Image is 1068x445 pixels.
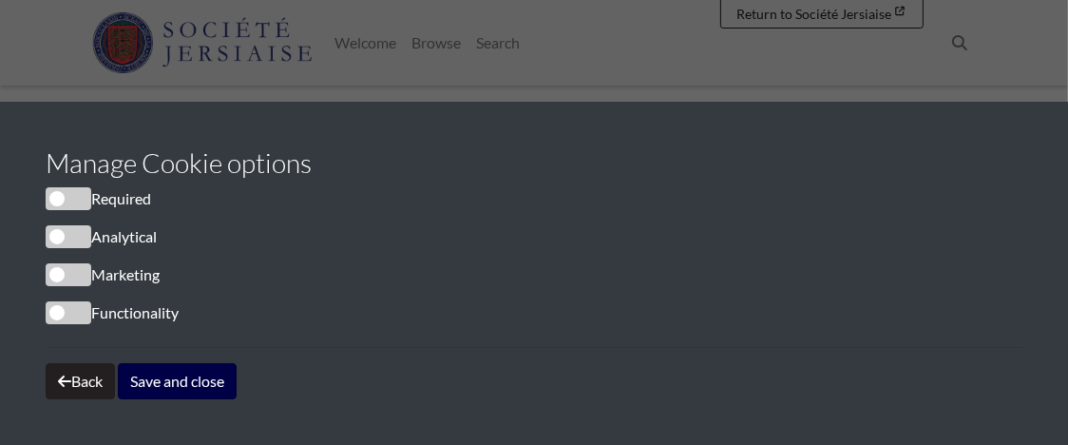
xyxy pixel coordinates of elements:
label: Functionality [46,301,179,324]
label: Required [46,187,151,210]
label: Analytical [46,225,157,248]
h3: Manage Cookie options [46,147,1022,180]
button: Save and close [118,363,237,399]
label: Marketing [46,263,160,286]
button: Back [46,363,115,399]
